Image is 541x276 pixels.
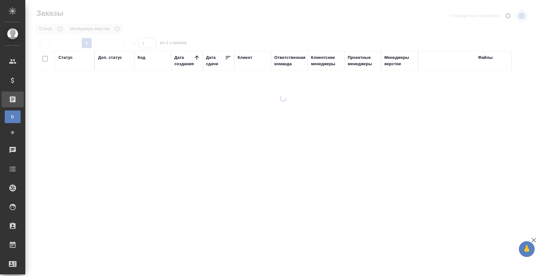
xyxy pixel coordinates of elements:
[8,114,17,120] span: В
[238,54,252,61] div: Клиент
[138,54,145,61] div: Код
[348,54,378,67] div: Проектные менеджеры
[521,242,532,256] span: 🙏
[174,54,194,67] div: Дата создания
[384,54,415,67] div: Менеджеры верстки
[98,54,122,61] div: Доп. статус
[59,54,73,61] div: Статус
[8,129,17,136] span: Ф
[5,126,21,139] a: Ф
[5,110,21,123] a: В
[478,54,493,61] div: Файлы
[274,54,306,67] div: Ответственная команда
[519,241,535,257] button: 🙏
[311,54,341,67] div: Клиентские менеджеры
[206,54,225,67] div: Дата сдачи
